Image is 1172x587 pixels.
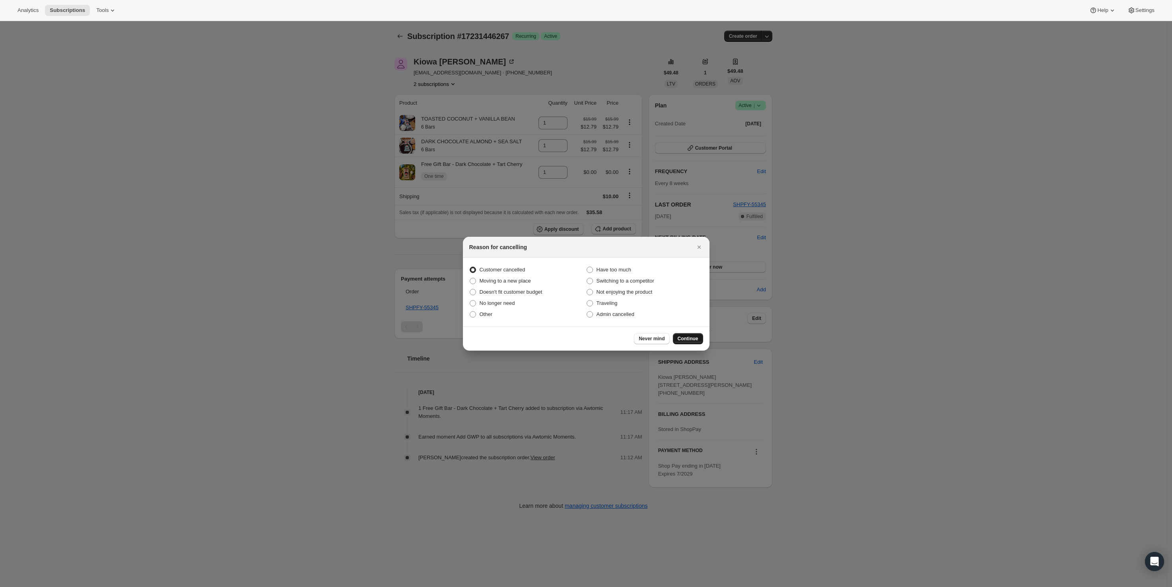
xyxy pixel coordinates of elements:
span: Tools [96,7,109,14]
button: Help [1085,5,1121,16]
span: Customer cancelled [480,267,525,273]
button: Subscriptions [45,5,90,16]
span: Settings [1135,7,1155,14]
h2: Reason for cancelling [469,243,527,251]
span: Never mind [639,335,665,342]
span: Have too much [597,267,631,273]
button: Tools [91,5,121,16]
button: Settings [1123,5,1159,16]
span: No longer need [480,300,515,306]
span: Analytics [17,7,39,14]
span: Help [1097,7,1108,14]
button: Never mind [634,333,669,344]
span: Doesn't fit customer budget [480,289,542,295]
div: Open Intercom Messenger [1145,552,1164,571]
span: Switching to a competitor [597,278,654,284]
button: Analytics [13,5,43,16]
span: Not enjoying the product [597,289,653,295]
span: Traveling [597,300,618,306]
span: Subscriptions [50,7,85,14]
span: Other [480,311,493,317]
button: Close [694,242,705,253]
span: Continue [678,335,698,342]
button: Continue [673,333,703,344]
span: Moving to a new place [480,278,531,284]
span: Admin cancelled [597,311,634,317]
